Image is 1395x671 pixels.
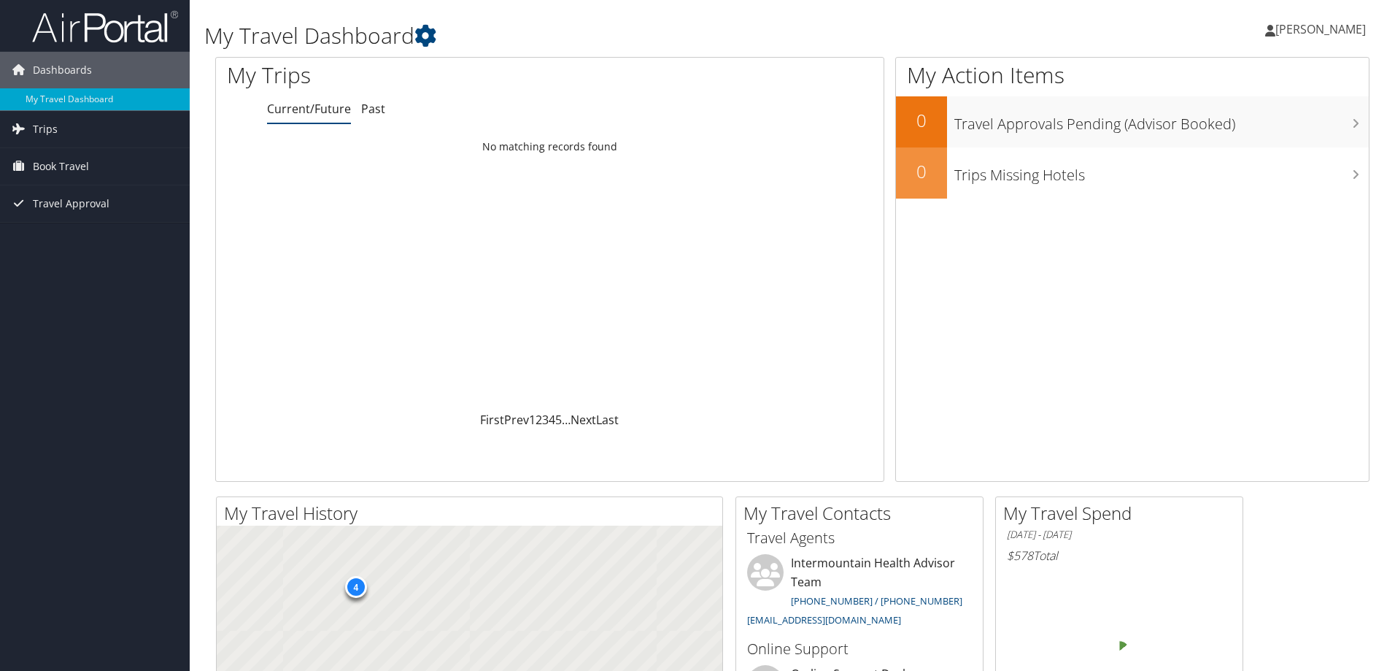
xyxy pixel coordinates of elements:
[596,412,619,428] a: Last
[267,101,351,117] a: Current/Future
[791,594,962,607] a: [PHONE_NUMBER] / [PHONE_NUMBER]
[33,148,89,185] span: Book Travel
[1007,528,1232,542] h6: [DATE] - [DATE]
[1007,548,1033,564] span: $578
[1265,7,1380,51] a: [PERSON_NAME]
[204,20,989,51] h1: My Travel Dashboard
[740,554,979,632] li: Intermountain Health Advisor Team
[536,412,542,428] a: 2
[743,501,983,526] h2: My Travel Contacts
[542,412,549,428] a: 3
[1007,548,1232,564] h6: Total
[571,412,596,428] a: Next
[747,639,972,659] h3: Online Support
[896,60,1369,91] h1: My Action Items
[227,60,595,91] h1: My Trips
[555,412,562,428] a: 5
[361,101,385,117] a: Past
[747,613,901,626] a: [EMAIL_ADDRESS][DOMAIN_NAME]
[33,111,58,147] span: Trips
[216,134,884,160] td: No matching records found
[33,52,92,88] span: Dashboards
[896,108,947,133] h2: 0
[504,412,529,428] a: Prev
[344,576,366,598] div: 4
[1003,501,1243,526] h2: My Travel Spend
[224,501,722,526] h2: My Travel History
[562,412,571,428] span: …
[954,158,1369,185] h3: Trips Missing Hotels
[549,412,555,428] a: 4
[747,528,972,548] h3: Travel Agents
[480,412,504,428] a: First
[896,96,1369,147] a: 0Travel Approvals Pending (Advisor Booked)
[529,412,536,428] a: 1
[896,147,1369,199] a: 0Trips Missing Hotels
[896,159,947,184] h2: 0
[32,9,178,44] img: airportal-logo.png
[1275,21,1366,37] span: [PERSON_NAME]
[33,185,109,222] span: Travel Approval
[954,107,1369,134] h3: Travel Approvals Pending (Advisor Booked)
